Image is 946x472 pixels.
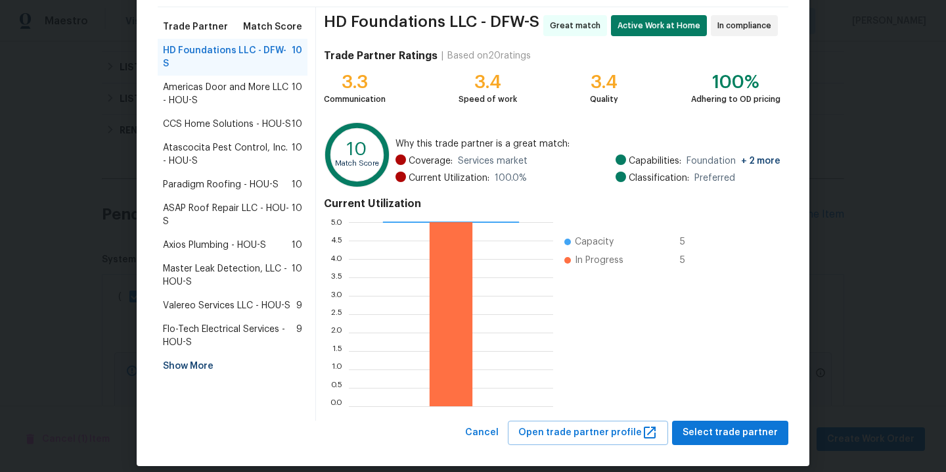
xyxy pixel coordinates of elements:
text: 5.0 [330,218,342,226]
span: Capacity [575,235,614,248]
button: Select trade partner [672,421,788,445]
span: ASAP Roof Repair LLC - HOU-S [163,202,292,228]
span: In Progress [575,254,623,267]
span: 10 [292,44,302,70]
span: In compliance [717,19,777,32]
span: Match Score [243,20,302,34]
div: 3.4 [590,76,618,89]
span: HD Foundations LLC - DFW-S [163,44,292,70]
button: Open trade partner profile [508,421,668,445]
h4: Current Utilization [324,197,780,210]
text: 0.5 [330,384,342,392]
span: 5 [680,235,701,248]
text: 0.0 [330,402,342,410]
span: 10 [292,81,302,107]
span: Axios Plumbing - HOU-S [163,239,266,252]
span: Paradigm Roofing - HOU-S [163,178,279,191]
span: CCS Home Solutions - HOU-S [163,118,291,131]
div: | [438,49,447,62]
text: 1.5 [332,347,342,355]
span: Valereo Services LLC - HOU-S [163,299,290,312]
span: Great match [550,19,606,32]
span: 9 [296,299,302,312]
text: Match Score [335,160,379,167]
span: 10 [292,239,302,252]
text: 4.5 [330,237,342,245]
span: Coverage: [409,154,453,168]
span: Open trade partner profile [518,425,658,441]
span: Master Leak Detection, LLC - HOU-S [163,262,292,289]
span: Flo-Tech Electrical Services - HOU-S [163,323,296,349]
span: + 2 more [741,156,780,166]
text: 1.0 [332,366,342,373]
div: 3.3 [324,76,386,89]
span: Why this trade partner is a great match: [395,137,780,151]
text: 2.0 [330,329,342,337]
span: 10 [292,262,302,289]
span: Preferred [694,172,735,185]
text: 2.5 [331,310,342,318]
span: Americas Door and More LLC - HOU-S [163,81,292,107]
span: 100.0 % [495,172,527,185]
span: 10 [292,141,302,168]
div: Show More [158,354,307,378]
span: Active Work at Home [618,19,706,32]
div: Speed of work [459,93,517,106]
text: 10 [347,140,367,158]
span: Cancel [465,425,499,441]
span: Select trade partner [683,425,778,441]
div: 100% [691,76,780,89]
span: HD Foundations LLC - DFW-S [324,15,539,36]
span: Capabilities: [629,154,681,168]
text: 4.0 [330,255,342,263]
span: 10 [292,178,302,191]
span: Current Utilization: [409,172,489,185]
span: Atascocita Pest Control, Inc. - HOU-S [163,141,292,168]
span: 10 [292,118,302,131]
span: 9 [296,323,302,349]
text: 3.0 [330,292,342,300]
span: Foundation [687,154,780,168]
button: Cancel [460,421,504,445]
div: Quality [590,93,618,106]
h4: Trade Partner Ratings [324,49,438,62]
div: Based on 20 ratings [447,49,531,62]
span: Trade Partner [163,20,228,34]
text: 3.5 [331,273,342,281]
span: Services market [458,154,528,168]
div: Communication [324,93,386,106]
div: Adhering to OD pricing [691,93,780,106]
span: Classification: [629,172,689,185]
span: 10 [292,202,302,228]
div: 3.4 [459,76,517,89]
span: 5 [680,254,701,267]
